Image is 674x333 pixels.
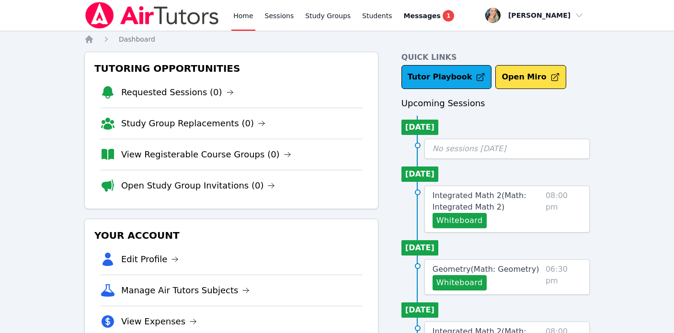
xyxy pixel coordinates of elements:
[121,315,197,328] a: View Expenses
[84,2,220,29] img: Air Tutors
[92,227,370,244] h3: Your Account
[121,179,275,192] a: Open Study Group Invitations (0)
[121,253,179,266] a: Edit Profile
[546,264,582,290] span: 06:30 pm
[401,97,590,110] h3: Upcoming Sessions
[433,190,542,213] a: Integrated Math 2(Math: Integrated Math 2)
[495,65,566,89] button: Open Miro
[433,275,487,290] button: Whiteboard
[401,52,590,63] h4: Quick Links
[119,35,155,43] span: Dashboard
[401,302,438,318] li: [DATE]
[121,148,291,161] a: View Registerable Course Groups (0)
[433,191,526,211] span: Integrated Math 2 ( Math: Integrated Math 2 )
[401,120,438,135] li: [DATE]
[84,34,590,44] nav: Breadcrumb
[121,284,250,297] a: Manage Air Tutors Subjects
[546,190,582,228] span: 08:00 pm
[433,213,487,228] button: Whiteboard
[433,264,539,275] a: Geometry(Math: Geometry)
[443,10,454,22] span: 1
[401,240,438,255] li: [DATE]
[119,34,155,44] a: Dashboard
[404,11,441,21] span: Messages
[401,166,438,182] li: [DATE]
[92,60,370,77] h3: Tutoring Opportunities
[121,86,234,99] a: Requested Sessions (0)
[121,117,265,130] a: Study Group Replacements (0)
[433,144,506,153] span: No sessions [DATE]
[433,265,539,274] span: Geometry ( Math: Geometry )
[401,65,492,89] a: Tutor Playbook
